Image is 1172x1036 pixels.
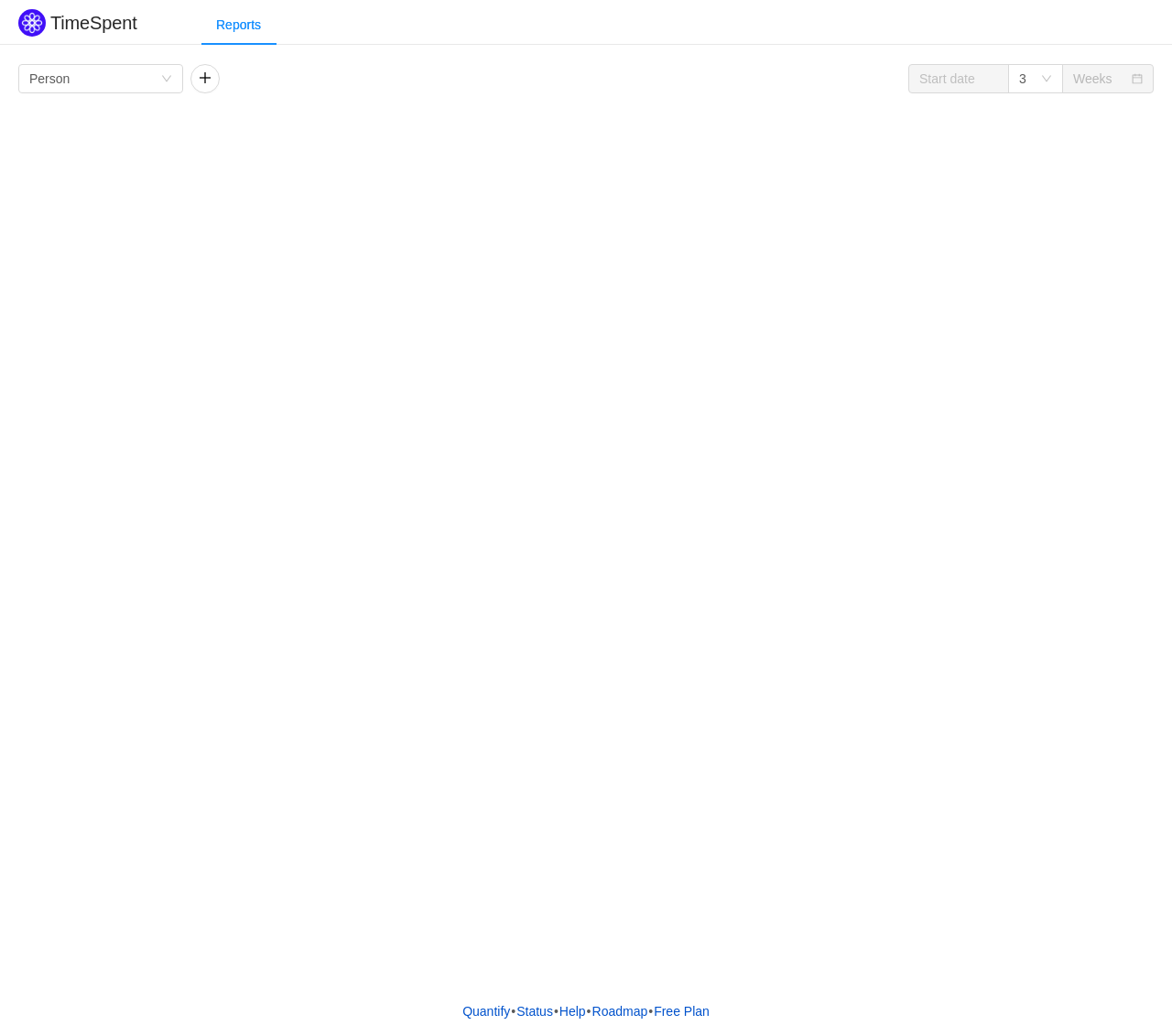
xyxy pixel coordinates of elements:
i: icon: down [161,73,172,86]
a: Roadmap [591,998,649,1025]
div: 3 [1019,65,1026,92]
img: Quantify logo [18,9,46,37]
a: Status [515,998,554,1025]
i: icon: calendar [1132,73,1143,86]
span: • [587,1004,591,1019]
input: Start date [908,64,1009,93]
span: • [554,1004,559,1019]
div: Person [29,65,70,92]
a: Help [559,998,587,1025]
div: Weeks [1073,65,1112,92]
button: Free Plan [653,998,711,1025]
button: icon: plus [190,64,220,93]
span: • [511,1004,515,1019]
div: Reports [201,5,276,46]
a: Quantify [461,998,511,1025]
i: icon: down [1041,73,1052,86]
span: • [648,1004,653,1019]
h2: TimeSpent [50,13,137,33]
